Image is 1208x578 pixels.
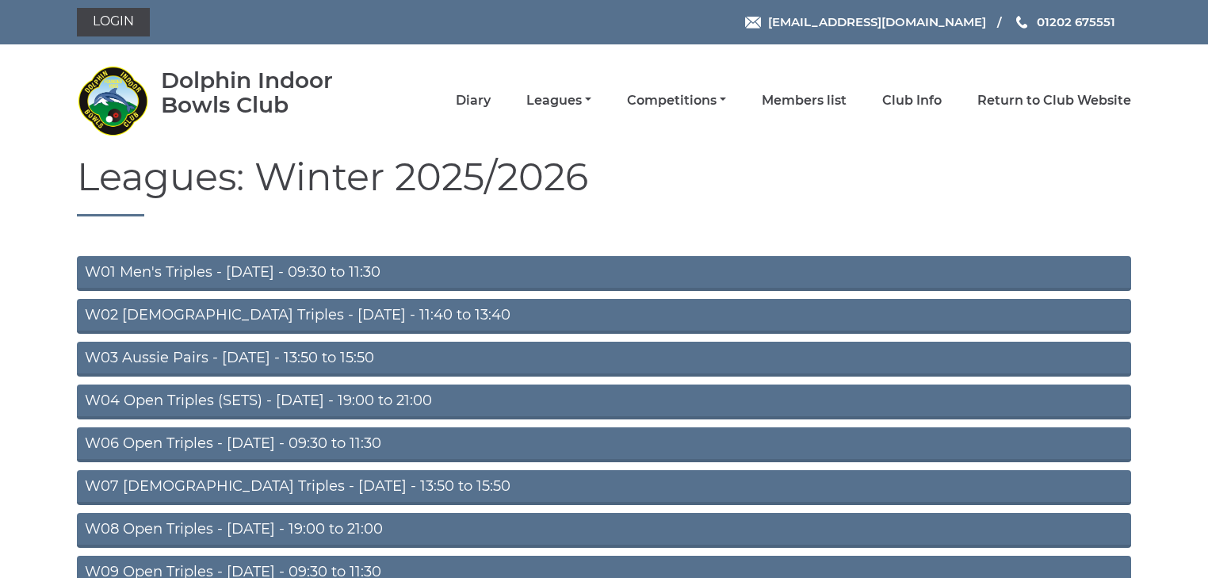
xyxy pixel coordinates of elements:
[977,92,1131,109] a: Return to Club Website
[627,92,726,109] a: Competitions
[77,65,148,136] img: Dolphin Indoor Bowls Club
[77,156,1131,216] h1: Leagues: Winter 2025/2026
[745,17,761,29] img: Email
[1014,13,1115,31] a: Phone us 01202 675551
[1016,16,1027,29] img: Phone us
[768,14,986,29] span: [EMAIL_ADDRESS][DOMAIN_NAME]
[77,513,1131,548] a: W08 Open Triples - [DATE] - 19:00 to 21:00
[77,299,1131,334] a: W02 [DEMOGRAPHIC_DATA] Triples - [DATE] - 11:40 to 13:40
[882,92,942,109] a: Club Info
[77,8,150,36] a: Login
[77,427,1131,462] a: W06 Open Triples - [DATE] - 09:30 to 11:30
[77,385,1131,419] a: W04 Open Triples (SETS) - [DATE] - 19:00 to 21:00
[77,470,1131,505] a: W07 [DEMOGRAPHIC_DATA] Triples - [DATE] - 13:50 to 15:50
[77,256,1131,291] a: W01 Men's Triples - [DATE] - 09:30 to 11:30
[1037,14,1115,29] span: 01202 675551
[456,92,491,109] a: Diary
[762,92,847,109] a: Members list
[745,13,986,31] a: Email [EMAIL_ADDRESS][DOMAIN_NAME]
[526,92,591,109] a: Leagues
[161,68,379,117] div: Dolphin Indoor Bowls Club
[77,342,1131,377] a: W03 Aussie Pairs - [DATE] - 13:50 to 15:50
